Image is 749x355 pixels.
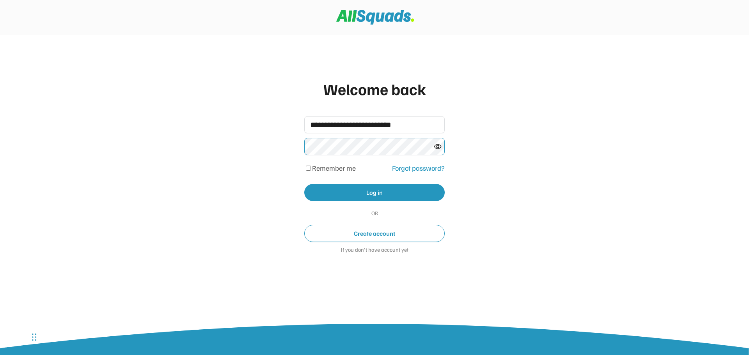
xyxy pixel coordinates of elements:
div: Welcome back [304,77,445,101]
div: OR [368,209,382,217]
button: Log in [304,184,445,201]
div: Forgot password? [392,163,445,173]
div: If you don't have account yet [304,247,445,254]
img: Squad%20Logo.svg [336,10,414,25]
label: Remember me [312,164,356,172]
button: Create account [304,225,445,242]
